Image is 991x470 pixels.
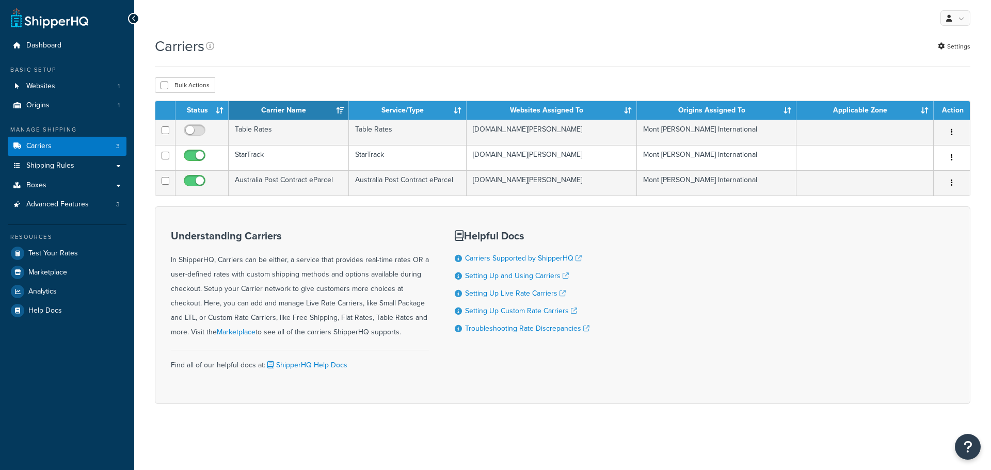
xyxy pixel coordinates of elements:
[155,36,204,56] h1: Carriers
[11,8,88,28] a: ShipperHQ Home
[465,253,582,264] a: Carriers Supported by ShipperHQ
[26,41,61,50] span: Dashboard
[8,195,126,214] li: Advanced Features
[26,161,74,170] span: Shipping Rules
[171,350,429,372] div: Find all of our helpful docs at:
[465,270,569,281] a: Setting Up and Using Carriers
[8,36,126,55] a: Dashboard
[465,323,589,334] a: Troubleshooting Rate Discrepancies
[155,77,215,93] button: Bulk Actions
[8,96,126,115] li: Origins
[28,249,78,258] span: Test Your Rates
[955,434,981,460] button: Open Resource Center
[229,120,349,145] td: Table Rates
[8,66,126,74] div: Basic Setup
[8,137,126,156] a: Carriers 3
[467,120,637,145] td: [DOMAIN_NAME][PERSON_NAME]
[8,77,126,96] li: Websites
[796,101,934,120] th: Applicable Zone: activate to sort column ascending
[171,230,429,339] div: In ShipperHQ, Carriers can be either, a service that provides real-time rates OR a user-defined r...
[8,301,126,320] a: Help Docs
[8,195,126,214] a: Advanced Features 3
[175,101,229,120] th: Status: activate to sort column ascending
[8,176,126,195] a: Boxes
[217,327,255,337] a: Marketplace
[28,306,62,315] span: Help Docs
[28,268,67,277] span: Marketplace
[465,288,566,299] a: Setting Up Live Rate Carriers
[28,287,57,296] span: Analytics
[229,170,349,196] td: Australia Post Contract eParcel
[26,82,55,91] span: Websites
[455,230,589,241] h3: Helpful Docs
[118,101,120,110] span: 1
[229,145,349,170] td: StarTrack
[8,137,126,156] li: Carriers
[118,82,120,91] span: 1
[116,200,120,209] span: 3
[349,120,467,145] td: Table Rates
[637,145,796,170] td: Mont [PERSON_NAME] International
[8,244,126,263] a: Test Your Rates
[8,282,126,301] a: Analytics
[8,156,126,175] a: Shipping Rules
[8,263,126,282] a: Marketplace
[637,170,796,196] td: Mont [PERSON_NAME] International
[349,101,467,120] th: Service/Type: activate to sort column ascending
[938,39,970,54] a: Settings
[26,200,89,209] span: Advanced Features
[171,230,429,241] h3: Understanding Carriers
[467,170,637,196] td: [DOMAIN_NAME][PERSON_NAME]
[8,233,126,241] div: Resources
[265,360,347,370] a: ShipperHQ Help Docs
[349,145,467,170] td: StarTrack
[637,120,796,145] td: Mont [PERSON_NAME] International
[229,101,349,120] th: Carrier Name: activate to sort column ascending
[26,181,46,190] span: Boxes
[8,77,126,96] a: Websites 1
[116,142,120,151] span: 3
[26,101,50,110] span: Origins
[637,101,796,120] th: Origins Assigned To: activate to sort column ascending
[467,145,637,170] td: [DOMAIN_NAME][PERSON_NAME]
[26,142,52,151] span: Carriers
[8,96,126,115] a: Origins 1
[467,101,637,120] th: Websites Assigned To: activate to sort column ascending
[934,101,970,120] th: Action
[465,305,577,316] a: Setting Up Custom Rate Carriers
[349,170,467,196] td: Australia Post Contract eParcel
[8,125,126,134] div: Manage Shipping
